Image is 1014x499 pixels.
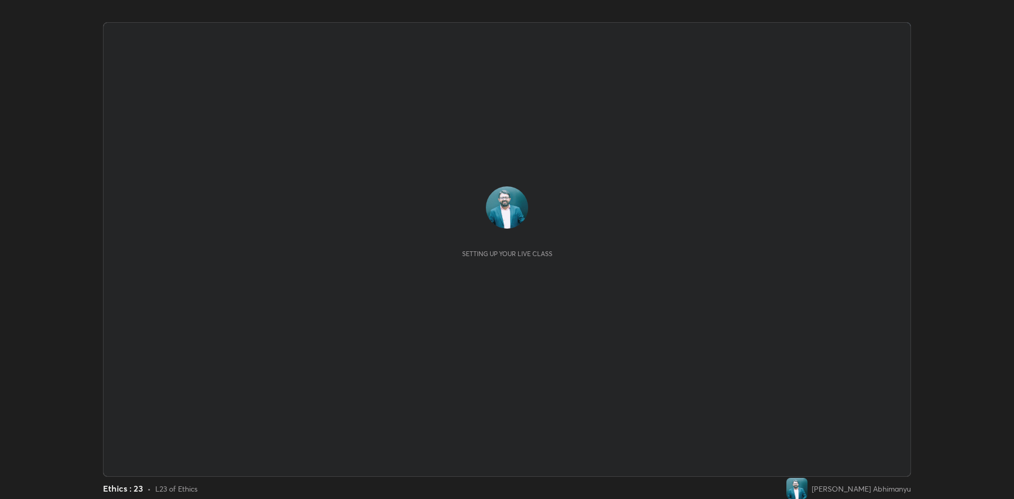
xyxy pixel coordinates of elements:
img: 700cc620169a4674a2bf744056d82aa2.jpg [486,186,528,229]
div: L23 of Ethics [155,483,198,494]
div: Ethics : 23 [103,482,143,495]
img: 700cc620169a4674a2bf744056d82aa2.jpg [786,478,808,499]
div: [PERSON_NAME] Abhimanyu [812,483,911,494]
div: • [147,483,151,494]
div: Setting up your live class [462,250,552,258]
